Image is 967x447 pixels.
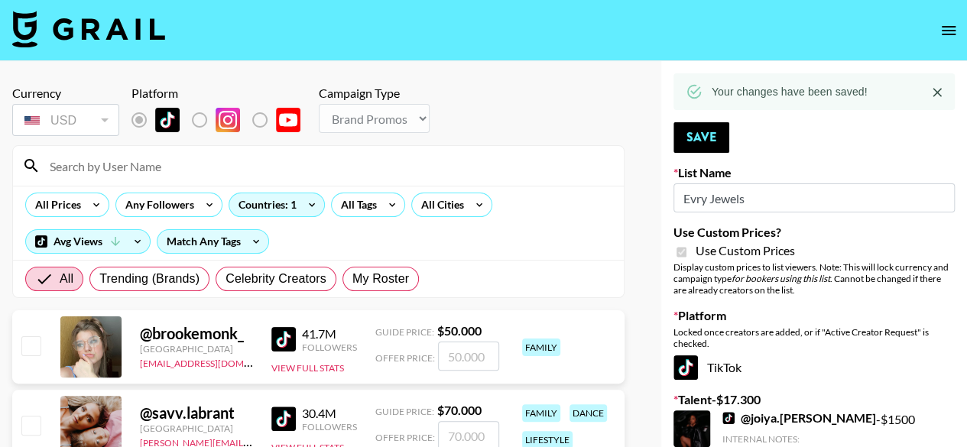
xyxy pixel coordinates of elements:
div: Followers [302,342,357,353]
input: 50.000 [438,342,499,371]
div: Display custom prices to list viewers. Note: This will lock currency and campaign type . Cannot b... [673,261,955,296]
div: 41.7M [302,326,357,342]
img: TikTok [673,355,698,380]
img: YouTube [276,108,300,132]
div: Countries: 1 [229,193,324,216]
div: Followers [302,421,357,432]
img: TikTok [155,108,180,132]
button: Save [673,122,729,153]
img: TikTok [271,327,296,351]
label: Platform [673,308,955,323]
button: open drawer [933,15,964,46]
img: Grail Talent [12,11,165,47]
div: Locked once creators are added, or if "Active Creator Request" is checked. [673,326,955,349]
a: @joiya.[PERSON_NAME] [722,410,876,426]
button: Close [926,81,949,104]
strong: $ 50.000 [437,323,482,338]
img: TikTok [722,412,735,424]
div: USD [15,107,116,134]
div: @ savv.labrant [140,403,253,423]
img: Instagram [216,108,240,132]
span: Guide Price: [375,326,434,338]
label: Use Custom Prices? [673,225,955,240]
a: [EMAIL_ADDRESS][DOMAIN_NAME] [140,355,294,369]
span: Guide Price: [375,406,434,417]
div: Platform [131,86,313,101]
div: Internal Notes: [722,433,952,445]
div: Avg Views [26,230,150,253]
span: Offer Price: [375,352,435,364]
div: @ brookemonk_ [140,324,253,343]
div: Any Followers [116,193,197,216]
div: All Prices [26,193,84,216]
div: dance [569,404,607,422]
span: Celebrity Creators [226,270,326,288]
div: family [522,338,560,356]
div: [GEOGRAPHIC_DATA] [140,423,253,434]
input: Search by User Name [41,154,615,178]
div: Currency [12,86,119,101]
div: All Tags [332,193,380,216]
span: All [60,270,73,288]
div: [GEOGRAPHIC_DATA] [140,343,253,355]
div: All Cities [412,193,467,216]
div: List locked to TikTok. [131,104,313,136]
span: Offer Price: [375,432,435,443]
div: Campaign Type [319,86,430,101]
div: Your changes have been saved! [712,78,868,105]
div: Currency is locked to USD [12,101,119,139]
label: Talent - $ 17.300 [673,392,955,407]
div: family [522,404,560,422]
div: Match Any Tags [157,230,268,253]
span: Trending (Brands) [99,270,200,288]
img: TikTok [271,407,296,431]
span: Use Custom Prices [696,243,795,258]
label: List Name [673,165,955,180]
strong: $ 70.000 [437,403,482,417]
em: for bookers using this list [732,273,830,284]
span: My Roster [352,270,409,288]
div: TikTok [673,355,955,380]
button: View Full Stats [271,362,344,374]
div: 30.4M [302,406,357,421]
